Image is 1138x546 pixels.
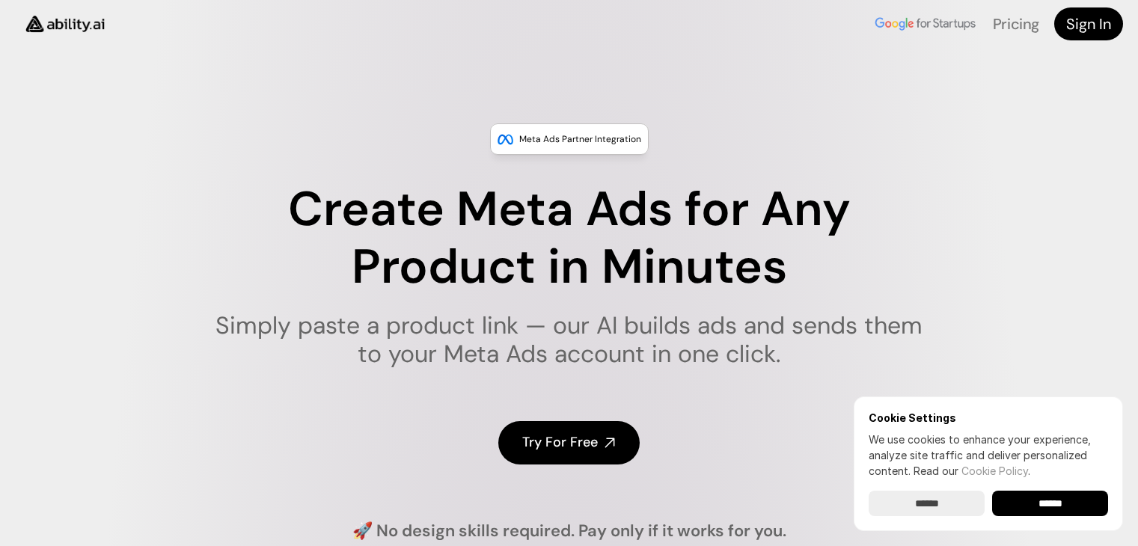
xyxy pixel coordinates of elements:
[1066,13,1111,34] h4: Sign In
[206,181,932,296] h1: Create Meta Ads for Any Product in Minutes
[352,520,786,543] h4: 🚀 No design skills required. Pay only if it works for you.
[206,311,932,369] h1: Simply paste a product link — our AI builds ads and sends them to your Meta Ads account in one cl...
[961,464,1028,477] a: Cookie Policy
[522,433,598,452] h4: Try For Free
[869,411,1108,424] h6: Cookie Settings
[1054,7,1123,40] a: Sign In
[993,14,1039,34] a: Pricing
[869,432,1108,479] p: We use cookies to enhance your experience, analyze site traffic and deliver personalized content.
[519,132,641,147] p: Meta Ads Partner Integration
[498,421,640,464] a: Try For Free
[914,464,1030,477] span: Read our .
